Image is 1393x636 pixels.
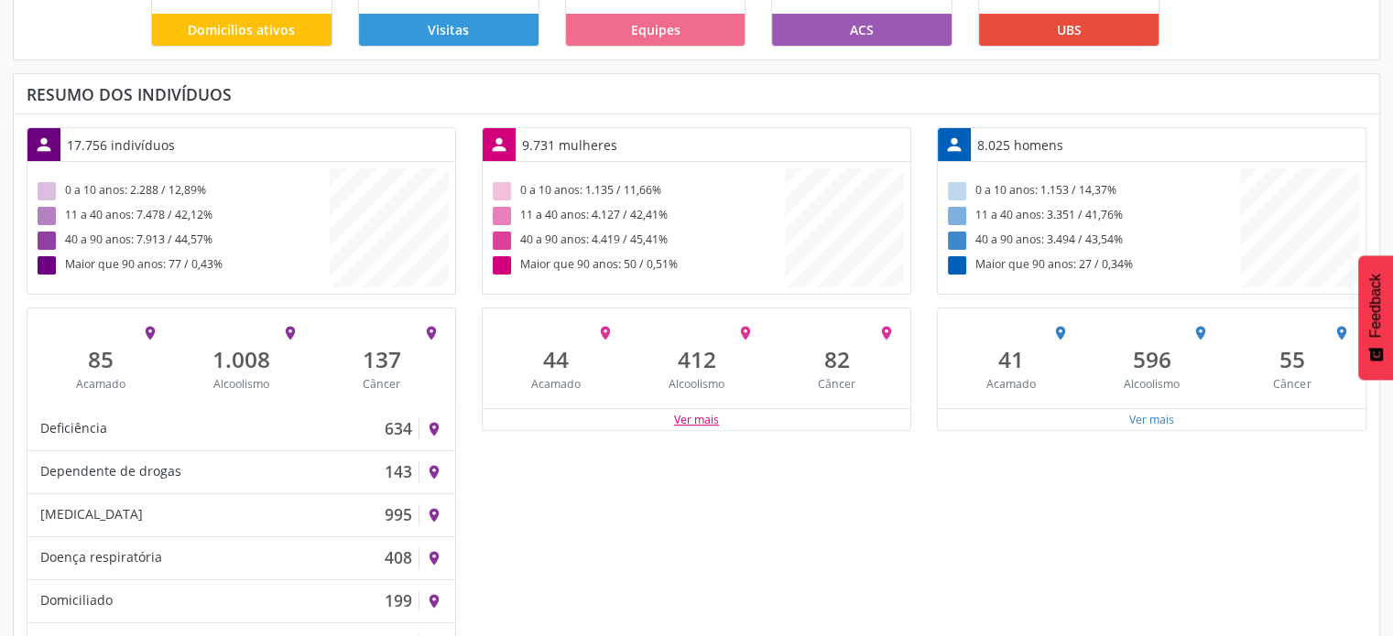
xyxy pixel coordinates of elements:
i: place [597,325,614,341]
div: 40 a 90 anos: 7.913 / 44,57% [34,228,330,253]
div: Câncer [1235,376,1349,392]
i: place [422,325,439,341]
button: Ver mais [673,411,720,428]
i: place [737,325,754,341]
div: Maior que 90 anos: 77 / 0,43% [34,253,330,277]
div: 0 a 10 anos: 1.153 / 14,37% [944,178,1240,203]
i: place [142,325,158,341]
i: person [34,135,54,155]
div: Câncer [779,376,894,392]
span: Equipes [631,20,680,39]
span: Visitas [428,20,469,39]
div: 55 [1235,346,1349,372]
div: Acamado [44,376,158,392]
span: ACS [850,20,874,39]
i: person [944,135,964,155]
div: 408 [385,547,412,567]
div: 82 [779,346,894,372]
i: place [426,550,442,566]
div: Resumo dos indivíduos [27,84,1366,104]
i: place [426,507,442,523]
i: place [877,325,894,341]
div: 634 [385,418,412,438]
div: 0 a 10 anos: 2.288 / 12,89% [34,178,330,203]
div: 41 [954,346,1069,372]
div: 17.756 indivíduos [60,129,181,161]
i: place [1333,325,1349,341]
div: Alcoolismo [1094,376,1209,392]
div: 143 [385,461,412,481]
div: Acamado [499,376,614,392]
div: 11 a 40 anos: 3.351 / 41,76% [944,203,1240,228]
div: 995 [385,504,412,524]
div: 85 [44,346,158,372]
div: 137 [324,346,439,372]
div: 11 a 40 anos: 4.127 / 42,41% [489,203,785,228]
div: 8.025 homens [971,129,1070,161]
div: Alcoolismo [184,376,299,392]
div: 40 a 90 anos: 4.419 / 45,41% [489,228,785,253]
div: 11 a 40 anos: 7.478 / 42,12% [34,203,330,228]
div: Maior que 90 anos: 50 / 0,51% [489,253,785,277]
div: Câncer [324,376,439,392]
div: 199 [385,590,412,610]
div: Doença respiratória [40,547,162,567]
div: Dependente de drogas [40,461,181,481]
i: person [489,135,509,155]
i: place [426,593,442,609]
i: place [426,421,442,437]
span: Feedback [1367,274,1384,338]
div: 412 [639,346,754,372]
div: [MEDICAL_DATA] [40,504,143,524]
div: 1.008 [184,346,299,372]
i: place [426,464,442,480]
div: 44 [499,346,614,372]
i: place [282,325,299,341]
div: 9.731 mulheres [516,129,624,161]
i: place [1192,325,1209,341]
i: place [1052,325,1069,341]
button: Feedback - Mostrar pesquisa [1358,255,1393,380]
div: 596 [1094,346,1209,372]
div: 0 a 10 anos: 1.135 / 11,66% [489,178,785,203]
div: Deficiência [40,418,107,438]
span: Domicílios ativos [188,20,295,39]
span: UBS [1057,20,1082,39]
button: Ver mais [1128,411,1175,428]
div: Acamado [954,376,1069,392]
div: Alcoolismo [639,376,754,392]
div: Maior que 90 anos: 27 / 0,34% [944,253,1240,277]
div: 40 a 90 anos: 3.494 / 43,54% [944,228,1240,253]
